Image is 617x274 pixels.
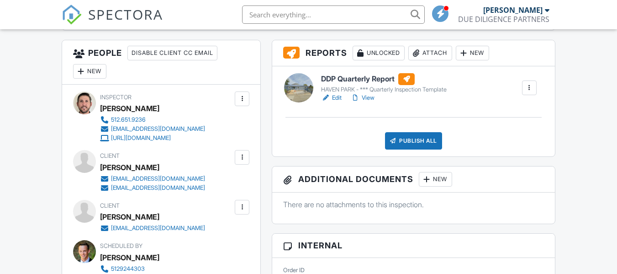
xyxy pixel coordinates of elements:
[100,210,159,224] div: [PERSON_NAME]
[111,116,146,124] div: 512.651.9236
[272,234,554,258] h3: Internal
[111,134,171,142] div: [URL][DOMAIN_NAME]
[100,202,120,209] span: Client
[272,167,554,193] h3: Additional Documents
[111,125,205,133] div: [EMAIL_ADDRESS][DOMAIN_NAME]
[100,251,159,264] div: [PERSON_NAME]
[321,86,447,93] div: HAVEN PARK - *** Quarterly Inspection Template
[100,152,120,159] span: Client
[100,134,205,143] a: [URL][DOMAIN_NAME]
[127,46,217,60] div: Disable Client CC Email
[100,124,205,134] a: [EMAIL_ADDRESS][DOMAIN_NAME]
[419,172,452,187] div: New
[100,242,142,249] span: Scheduled By
[111,265,145,273] div: 5129244303
[242,5,425,24] input: Search everything...
[100,264,232,274] a: 5129244303
[111,175,205,183] div: [EMAIL_ADDRESS][DOMAIN_NAME]
[483,5,543,15] div: [PERSON_NAME]
[111,184,205,192] div: [EMAIL_ADDRESS][DOMAIN_NAME]
[283,199,543,210] p: There are no attachments to this inspection.
[458,15,549,24] div: DUE DILIGENCE PARTNERS
[111,225,205,232] div: [EMAIL_ADDRESS][DOMAIN_NAME]
[100,174,205,183] a: [EMAIL_ADDRESS][DOMAIN_NAME]
[456,46,489,60] div: New
[100,94,132,101] span: Inspector
[62,12,163,32] a: SPECTORA
[100,183,205,193] a: [EMAIL_ADDRESS][DOMAIN_NAME]
[100,161,159,174] div: [PERSON_NAME]
[100,102,159,115] div: [PERSON_NAME]
[62,40,260,85] h3: People
[321,73,447,85] h6: DDP Quarterly Report
[88,5,163,24] span: SPECTORA
[351,93,374,102] a: View
[100,115,205,124] a: 512.651.9236
[73,64,106,79] div: New
[408,46,452,60] div: Attach
[100,224,205,233] a: [EMAIL_ADDRESS][DOMAIN_NAME]
[385,132,442,150] div: Publish All
[272,40,554,66] h3: Reports
[353,46,405,60] div: Unlocked
[321,93,342,102] a: Edit
[62,5,82,25] img: The Best Home Inspection Software - Spectora
[321,73,447,93] a: DDP Quarterly Report HAVEN PARK - *** Quarterly Inspection Template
